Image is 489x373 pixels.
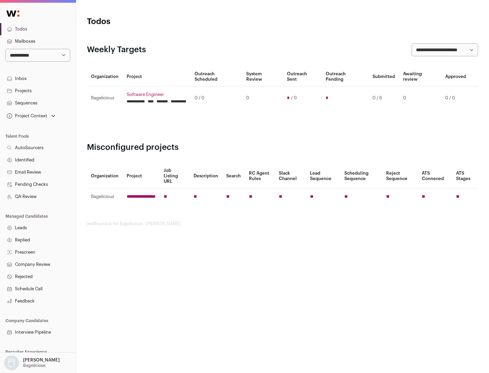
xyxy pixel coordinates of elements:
th: Scheduling Sequence [340,164,382,189]
th: Outreach Scheduled [191,67,242,86]
th: Approved [441,67,470,86]
th: System Review [242,67,283,86]
td: 0 [242,86,283,110]
th: Search [222,164,245,189]
td: 0 [399,86,441,110]
td: 0 / 0 [191,86,242,110]
th: RC Agent Rules [245,164,274,189]
footer: wellfound:ai for Bagelicious - [PERSON_NAME] [87,221,478,227]
th: Project [123,164,160,189]
h1: Todos [87,16,217,27]
p: [PERSON_NAME] [23,357,60,363]
span: / 0 [291,95,297,101]
div: Project Context [5,113,47,119]
p: Bagelicious [23,363,46,368]
img: nopic.png [4,355,19,370]
th: Project [123,67,191,86]
th: Lead Sequence [306,164,340,189]
th: Submitted [368,67,399,86]
th: Organization [87,164,123,189]
th: Outreach Sent [283,67,322,86]
th: Organization [87,67,123,86]
h2: Misconfigured projects [87,142,478,153]
th: ATS Conneced [418,164,452,189]
th: Reject Sequence [382,164,418,189]
th: Slack Channel [275,164,306,189]
th: Awaiting review [399,67,441,86]
th: Description [189,164,222,189]
td: 0 / 0 [441,86,470,110]
td: Bagelicious [87,86,123,110]
th: Outreach Pending [322,67,368,86]
th: ATS Stages [452,164,478,189]
button: Open dropdown [3,355,61,370]
td: 0 / 6 [368,86,399,110]
td: Bagelicious [87,189,123,205]
th: Job Listing URL [160,164,189,189]
h2: Weekly Targets [87,44,146,55]
img: Wellfound [3,7,23,20]
button: Open dropdown [5,111,57,121]
a: Software Engineer [127,92,186,97]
